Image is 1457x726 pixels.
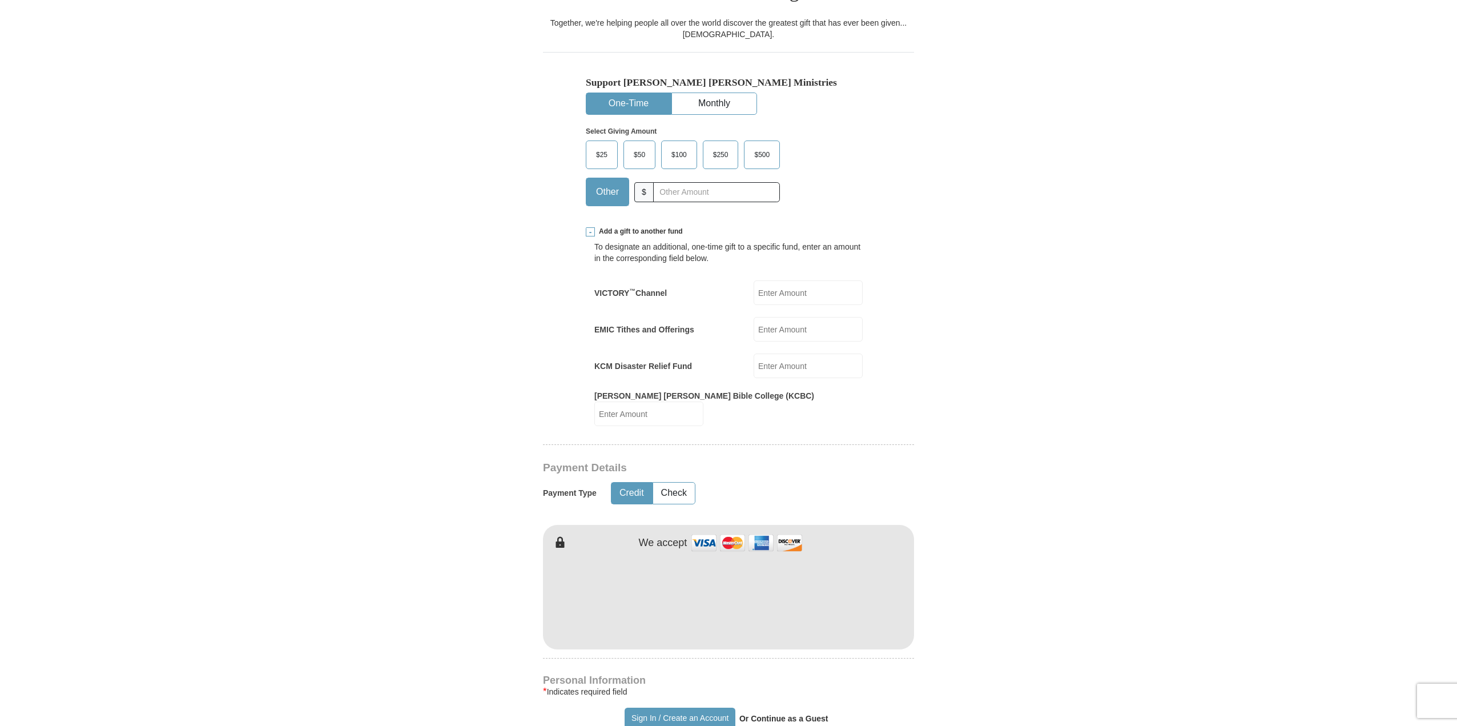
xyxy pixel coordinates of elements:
button: Check [653,483,695,504]
span: Other [590,183,625,200]
h4: We accept [639,537,687,549]
h5: Support [PERSON_NAME] [PERSON_NAME] Ministries [586,77,871,89]
span: $50 [628,146,651,163]
input: Enter Amount [754,354,863,378]
span: $25 [590,146,613,163]
strong: Or Continue as a Guest [739,714,828,723]
span: $500 [748,146,775,163]
h5: Payment Type [543,488,597,498]
button: Credit [611,483,652,504]
label: EMIC Tithes and Offerings [594,324,694,335]
div: Indicates required field [543,685,914,699]
button: One-Time [586,93,671,114]
div: Together, we're helping people all over the world discover the greatest gift that has ever been g... [543,17,914,40]
h4: Personal Information [543,676,914,685]
span: $250 [707,146,734,163]
input: Enter Amount [754,317,863,342]
label: [PERSON_NAME] [PERSON_NAME] Bible College (KCBC) [594,390,814,402]
label: VICTORY Channel [594,287,667,299]
strong: Select Giving Amount [586,127,657,135]
h3: Payment Details [543,462,834,475]
label: KCM Disaster Relief Fund [594,360,692,372]
span: Add a gift to another fund [595,227,683,236]
input: Enter Amount [754,280,863,305]
span: $100 [666,146,693,163]
sup: ™ [629,287,635,294]
div: To designate an additional, one-time gift to a specific fund, enter an amount in the correspondin... [594,241,863,264]
img: credit cards accepted [690,531,804,555]
input: Other Amount [653,182,780,202]
span: $ [634,182,654,202]
button: Monthly [672,93,756,114]
input: Enter Amount [594,402,703,426]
